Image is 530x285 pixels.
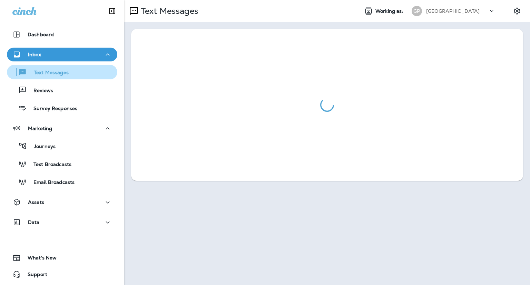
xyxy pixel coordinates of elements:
button: What's New [7,251,117,265]
p: Assets [28,199,44,205]
div: GP [412,6,422,16]
button: Settings [511,5,523,17]
p: Survey Responses [27,106,77,112]
p: Dashboard [28,32,54,37]
p: Journeys [27,144,56,150]
button: Dashboard [7,28,117,41]
p: Text Messages [138,6,198,16]
button: Email Broadcasts [7,175,117,189]
span: Support [21,272,47,280]
p: [GEOGRAPHIC_DATA] [426,8,480,14]
button: Marketing [7,121,117,135]
p: Text Broadcasts [27,161,71,168]
p: Data [28,219,40,225]
p: Text Messages [27,70,69,76]
button: Journeys [7,139,117,153]
span: What's New [21,255,57,263]
button: Text Broadcasts [7,157,117,171]
button: Support [7,267,117,281]
button: Collapse Sidebar [102,4,122,18]
button: Inbox [7,48,117,61]
p: Email Broadcasts [27,179,75,186]
button: Data [7,215,117,229]
p: Marketing [28,126,52,131]
span: Working as: [375,8,405,14]
button: Survey Responses [7,101,117,115]
button: Assets [7,195,117,209]
p: Reviews [27,88,53,94]
p: Inbox [28,52,41,57]
button: Text Messages [7,65,117,79]
button: Reviews [7,83,117,97]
